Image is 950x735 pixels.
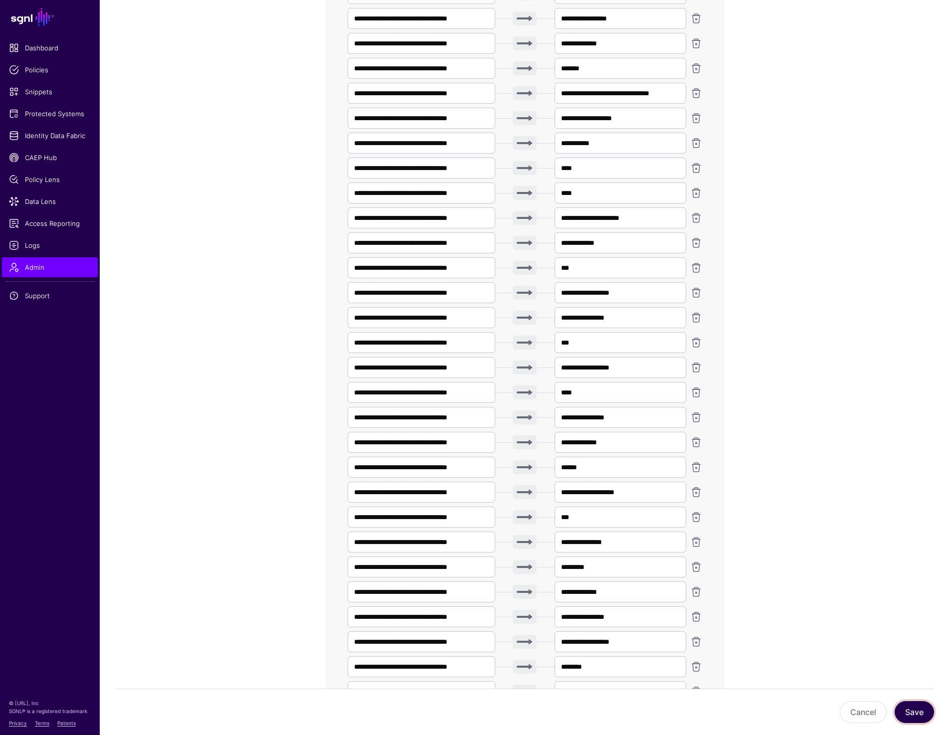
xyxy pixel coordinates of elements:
[9,699,91,707] p: © [URL], Inc
[2,170,98,189] a: Policy Lens
[9,262,91,272] span: Admin
[9,291,91,301] span: Support
[2,257,98,277] a: Admin
[9,131,91,141] span: Identity Data Fabric
[9,240,91,250] span: Logs
[9,87,91,97] span: Snippets
[9,43,91,53] span: Dashboard
[2,38,98,58] a: Dashboard
[9,720,27,726] a: Privacy
[9,175,91,184] span: Policy Lens
[57,720,76,726] a: Patents
[6,6,94,28] a: SGNL
[2,126,98,146] a: Identity Data Fabric
[9,153,91,163] span: CAEP Hub
[2,191,98,211] a: Data Lens
[9,196,91,206] span: Data Lens
[9,109,91,119] span: Protected Systems
[2,235,98,255] a: Logs
[2,148,98,168] a: CAEP Hub
[2,213,98,233] a: Access Reporting
[895,701,934,723] button: Save
[9,218,91,228] span: Access Reporting
[2,104,98,124] a: Protected Systems
[840,701,887,723] button: Cancel
[9,707,91,715] p: SGNL® is a registered trademark
[2,60,98,80] a: Policies
[9,65,91,75] span: Policies
[35,720,49,726] a: Terms
[2,82,98,102] a: Snippets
